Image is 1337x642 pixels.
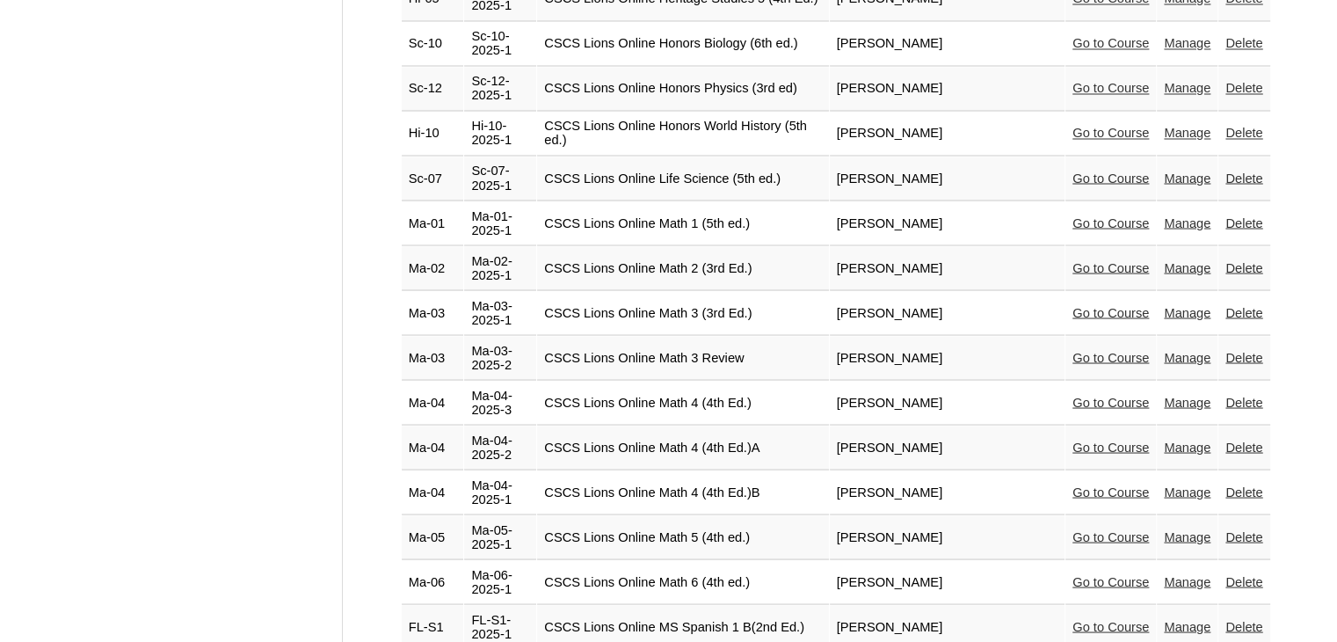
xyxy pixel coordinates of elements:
[1225,260,1262,274] a: Delete
[1072,260,1149,274] a: Go to Course
[464,67,536,111] td: Sc-12-2025-1
[537,112,828,156] td: CSCS Lions Online Honors World History (5th ed.)
[830,201,1065,245] td: [PERSON_NAME]
[537,246,828,290] td: CSCS Lions Online Math 2 (3rd Ed.)
[1164,305,1210,319] a: Manage
[830,560,1065,604] td: [PERSON_NAME]
[830,515,1065,559] td: [PERSON_NAME]
[830,336,1065,380] td: [PERSON_NAME]
[1225,619,1262,633] a: Delete
[830,112,1065,156] td: [PERSON_NAME]
[1072,485,1149,499] a: Go to Course
[1225,350,1262,364] a: Delete
[402,426,464,470] td: Ma-04
[1164,529,1210,544] a: Manage
[464,381,536,425] td: Ma-04-2025-3
[537,67,828,111] td: CSCS Lions Online Honors Physics (3rd ed)
[830,471,1065,514] td: [PERSON_NAME]
[402,336,464,380] td: Ma-03
[1072,126,1149,140] a: Go to Course
[1072,574,1149,588] a: Go to Course
[464,157,536,201] td: Sc-07-2025-1
[402,67,464,111] td: Sc-12
[402,471,464,514] td: Ma-04
[1225,81,1262,95] a: Delete
[1164,81,1210,95] a: Manage
[1072,171,1149,185] a: Go to Course
[402,157,464,201] td: Sc-07
[464,560,536,604] td: Ma-06-2025-1
[1164,395,1210,409] a: Manage
[830,67,1065,111] td: [PERSON_NAME]
[1164,574,1210,588] a: Manage
[1072,81,1149,95] a: Go to Course
[830,246,1065,290] td: [PERSON_NAME]
[402,246,464,290] td: Ma-02
[1072,350,1149,364] a: Go to Course
[1164,485,1210,499] a: Manage
[1225,305,1262,319] a: Delete
[830,426,1065,470] td: [PERSON_NAME]
[1072,36,1149,50] a: Go to Course
[1225,529,1262,544] a: Delete
[402,515,464,559] td: Ma-05
[830,22,1065,66] td: [PERSON_NAME]
[1072,395,1149,409] a: Go to Course
[402,291,464,335] td: Ma-03
[537,22,828,66] td: CSCS Lions Online Honors Biology (6th ed.)
[1072,529,1149,544] a: Go to Course
[830,291,1065,335] td: [PERSON_NAME]
[1164,126,1210,140] a: Manage
[1164,440,1210,454] a: Manage
[1225,395,1262,409] a: Delete
[402,201,464,245] td: Ma-01
[402,22,464,66] td: Sc-10
[830,157,1065,201] td: [PERSON_NAME]
[1225,215,1262,230] a: Delete
[464,112,536,156] td: Hi-10-2025-1
[1072,619,1149,633] a: Go to Course
[1164,619,1210,633] a: Manage
[537,515,828,559] td: CSCS Lions Online Math 5 (4th ed.)
[537,157,828,201] td: CSCS Lions Online Life Science (5th ed.)
[402,560,464,604] td: Ma-06
[464,515,536,559] td: Ma-05-2025-1
[537,426,828,470] td: CSCS Lions Online Math 4 (4th Ed.)A
[537,336,828,380] td: CSCS Lions Online Math 3 Review
[1225,574,1262,588] a: Delete
[464,246,536,290] td: Ma-02-2025-1
[1164,36,1210,50] a: Manage
[402,112,464,156] td: Hi-10
[464,426,536,470] td: Ma-04-2025-2
[537,291,828,335] td: CSCS Lions Online Math 3 (3rd Ed.)
[1072,215,1149,230] a: Go to Course
[1072,305,1149,319] a: Go to Course
[1225,440,1262,454] a: Delete
[1225,126,1262,140] a: Delete
[1164,215,1210,230] a: Manage
[1164,260,1210,274] a: Manage
[1072,440,1149,454] a: Go to Course
[1164,171,1210,185] a: Manage
[464,291,536,335] td: Ma-03-2025-1
[537,471,828,514] td: CSCS Lions Online Math 4 (4th Ed.)B
[464,22,536,66] td: Sc-10-2025-1
[537,201,828,245] td: CSCS Lions Online Math 1 (5th ed.)
[464,201,536,245] td: Ma-01-2025-1
[402,381,464,425] td: Ma-04
[1225,36,1262,50] a: Delete
[1225,485,1262,499] a: Delete
[537,560,828,604] td: CSCS Lions Online Math 6 (4th ed.)
[1225,171,1262,185] a: Delete
[830,381,1065,425] td: [PERSON_NAME]
[464,336,536,380] td: Ma-03-2025-2
[464,471,536,514] td: Ma-04-2025-1
[1164,350,1210,364] a: Manage
[537,381,828,425] td: CSCS Lions Online Math 4 (4th Ed.)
